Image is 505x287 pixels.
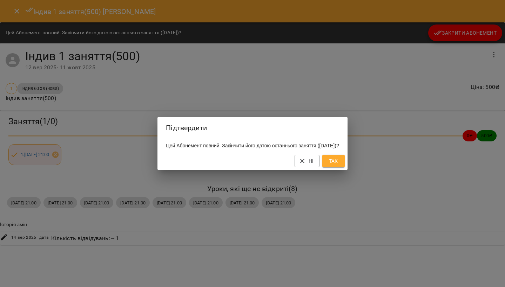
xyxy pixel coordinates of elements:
[300,157,314,165] span: Ні
[322,155,345,167] button: Так
[328,157,339,165] span: Так
[295,155,319,167] button: Ні
[157,139,347,152] div: Цей Абонемент повний. Закінчити його датою останнього заняття ([DATE])?
[166,122,339,133] h2: Підтвердити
